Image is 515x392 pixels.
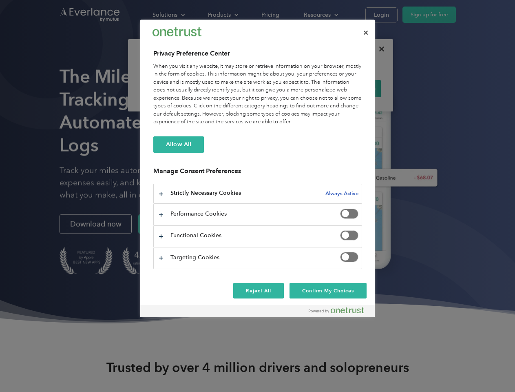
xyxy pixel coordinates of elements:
[140,20,375,317] div: Preference center
[309,307,364,314] img: Powered by OneTrust Opens in a new Tab
[290,283,367,298] button: Confirm My Choices
[140,20,375,317] div: Privacy Preference Center
[153,136,204,153] button: Allow All
[153,167,362,180] h3: Manage Consent Preferences
[309,307,371,317] a: Powered by OneTrust Opens in a new Tab
[233,283,284,298] button: Reject All
[153,27,201,36] img: Everlance
[357,24,375,42] button: Close
[153,24,201,40] div: Everlance
[153,62,362,126] div: When you visit any website, it may store or retrieve information on your browser, mostly in the f...
[153,49,362,58] h2: Privacy Preference Center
